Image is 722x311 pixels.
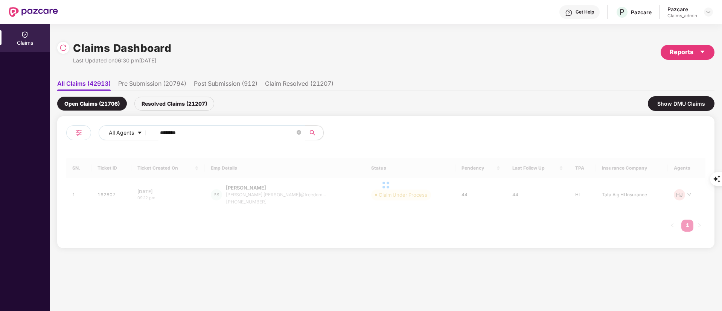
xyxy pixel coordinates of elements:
[565,9,573,17] img: svg+xml;base64,PHN2ZyBpZD0iSGVscC0zMngzMiIgeG1sbnM9Imh0dHA6Ly93d3cudzMub3JnLzIwMDAvc3ZnIiB3aWR0aD...
[667,13,697,19] div: Claims_admin
[21,31,29,38] img: svg+xml;base64,PHN2ZyBpZD0iQ2xhaW0iIHhtbG5zPSJodHRwOi8vd3d3LnczLm9yZy8yMDAwL3N2ZyIgd2lkdGg9IjIwIi...
[631,9,652,16] div: Pazcare
[9,7,58,17] img: New Pazcare Logo
[620,8,625,17] span: P
[297,129,301,137] span: close-circle
[297,130,301,135] span: close-circle
[705,9,711,15] img: svg+xml;base64,PHN2ZyBpZD0iRHJvcGRvd24tMzJ4MzIiIHhtbG5zPSJodHRwOi8vd3d3LnczLm9yZy8yMDAwL3N2ZyIgd2...
[667,6,697,13] div: Pazcare
[576,9,594,15] div: Get Help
